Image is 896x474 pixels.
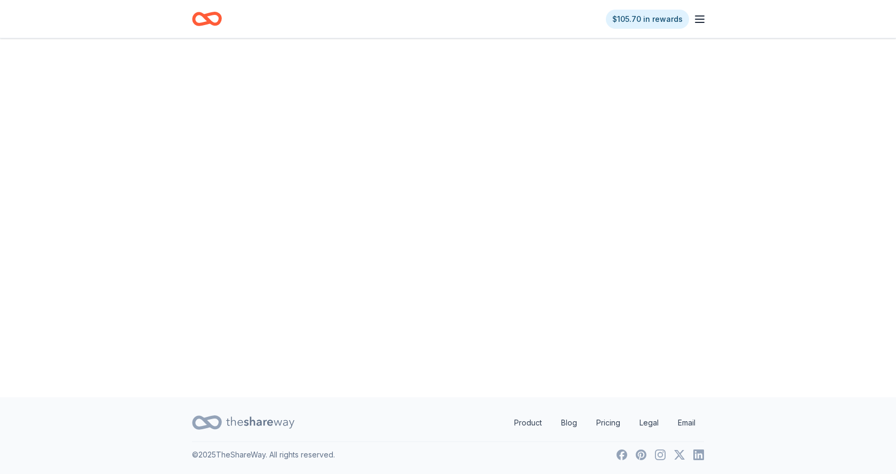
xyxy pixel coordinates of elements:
[192,6,222,31] a: Home
[669,412,704,433] a: Email
[192,448,335,461] p: © 2025 TheShareWay. All rights reserved.
[631,412,667,433] a: Legal
[606,10,689,29] a: $105.70 in rewards
[506,412,704,433] nav: quick links
[506,412,550,433] a: Product
[588,412,629,433] a: Pricing
[553,412,586,433] a: Blog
